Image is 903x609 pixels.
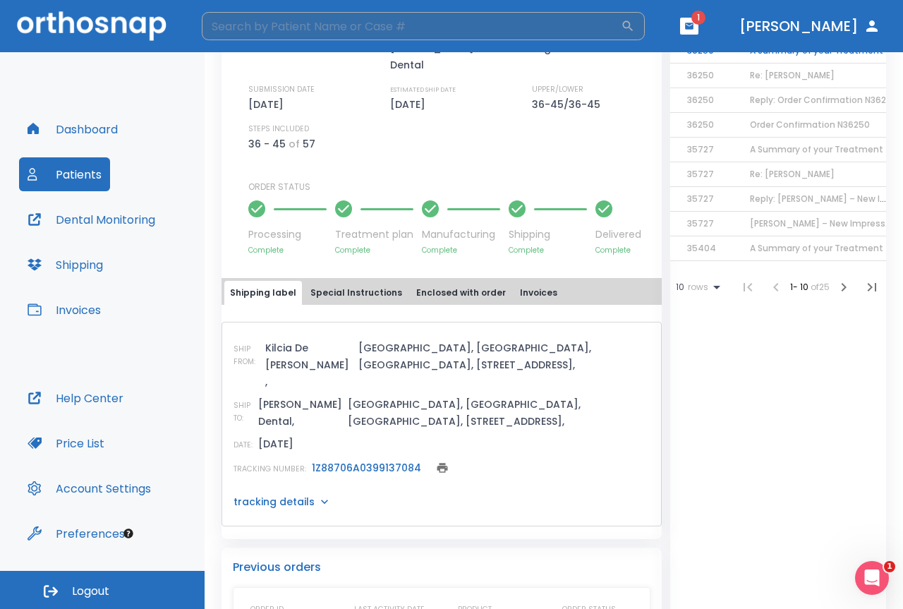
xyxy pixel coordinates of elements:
[19,293,109,327] button: Invoices
[811,281,830,293] span: of 25
[532,96,605,113] p: 36-45/36-45
[303,135,315,152] p: 57
[687,168,714,180] span: 35727
[750,143,883,155] span: A Summary of your Treatment
[422,245,500,255] p: Complete
[532,83,583,96] p: UPPER/LOWER
[248,181,652,193] p: ORDER STATUS
[72,584,109,599] span: Logout
[687,217,714,229] span: 35727
[432,458,452,478] button: print
[595,245,641,255] p: Complete
[750,242,883,254] span: A Summary of your Treatment
[258,435,293,452] p: [DATE]
[390,40,510,73] p: [PERSON_NAME] Dental
[358,339,650,373] p: [GEOGRAPHIC_DATA], [GEOGRAPHIC_DATA], [GEOGRAPHIC_DATA], [STREET_ADDRESS],
[734,13,886,39] button: [PERSON_NAME]
[335,245,413,255] p: Complete
[884,561,895,572] span: 1
[19,426,113,460] button: Price List
[514,281,563,305] button: Invoices
[248,135,286,152] p: 36 - 45
[687,69,714,81] span: 36250
[687,119,714,131] span: 36250
[750,168,835,180] span: Re: [PERSON_NAME]
[248,245,327,255] p: Complete
[19,517,133,550] button: Preferences
[335,227,413,242] p: Treatment plan
[224,281,659,305] div: tabs
[233,559,650,576] p: Previous orders
[258,396,342,430] p: [PERSON_NAME] Dental,
[411,281,511,305] button: Enclosed with order
[248,123,309,135] p: STEPS INCLUDED
[19,157,110,191] button: Patients
[17,11,166,40] img: Orthosnap
[234,463,306,476] p: TRACKING NUMBER:
[122,527,135,540] div: Tooltip anchor
[224,281,302,305] button: Shipping label
[390,83,456,96] p: ESTIMATED SHIP DATE
[750,69,835,81] span: Re: [PERSON_NAME]
[595,227,641,242] p: Delivered
[348,396,650,430] p: [GEOGRAPHIC_DATA], [GEOGRAPHIC_DATA], [GEOGRAPHIC_DATA], [STREET_ADDRESS],
[687,193,714,205] span: 35727
[684,282,708,292] span: rows
[750,94,897,106] span: Reply: Order Confirmation N36250
[687,94,714,106] span: 36250
[855,561,889,595] iframe: Intercom live chat
[248,83,315,96] p: SUBMISSION DATE
[509,245,587,255] p: Complete
[234,439,253,452] p: DATE:
[687,143,714,155] span: 35727
[202,12,621,40] input: Search by Patient Name or Case #
[691,11,705,25] span: 1
[312,461,421,475] a: 1Z88706A0399137084
[234,343,260,368] p: SHIP FROM:
[19,112,126,146] button: Dashboard
[19,248,111,282] button: Shipping
[19,203,164,236] button: Dental Monitoring
[248,96,289,113] p: [DATE]
[305,281,408,305] button: Special Instructions
[509,227,587,242] p: Shipping
[265,339,352,390] p: Kilcia De [PERSON_NAME] ,
[19,471,159,505] button: Account Settings
[790,281,811,293] span: 1 - 10
[248,227,327,242] p: Processing
[422,227,500,242] p: Manufacturing
[19,381,132,415] button: Help Center
[687,242,716,254] span: 35404
[289,135,300,152] p: of
[676,282,684,292] span: 10
[390,96,430,113] p: [DATE]
[234,399,253,425] p: SHIP TO:
[750,119,870,131] span: Order Confirmation N36250
[234,495,315,509] p: tracking details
